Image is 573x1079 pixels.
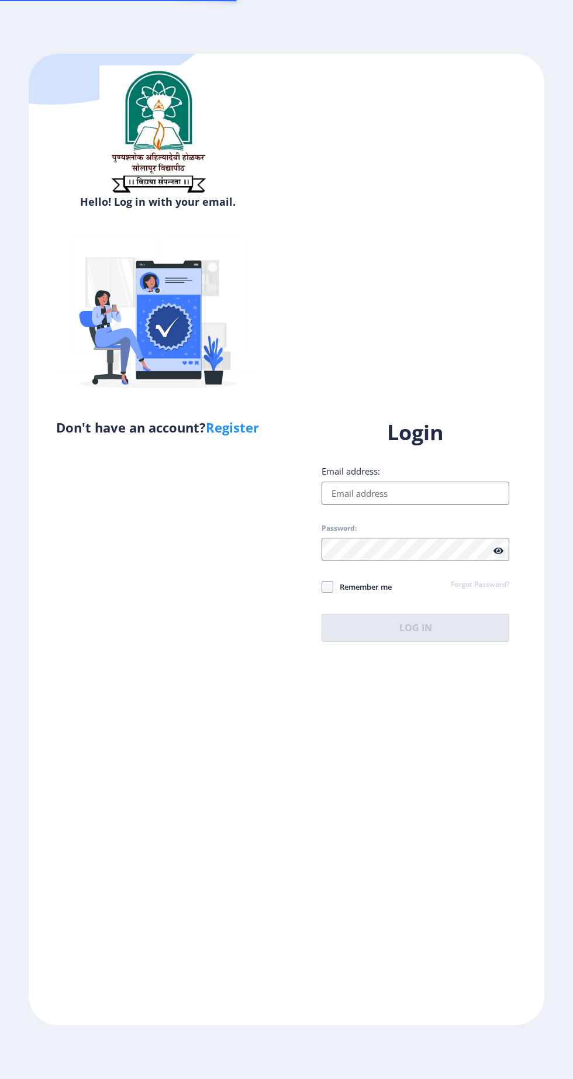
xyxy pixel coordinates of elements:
[333,580,392,594] span: Remember me
[37,195,278,209] h6: Hello! Log in with your email.
[322,465,380,477] label: Email address:
[322,419,509,447] h1: Login
[37,418,278,437] h5: Don't have an account?
[322,524,357,533] label: Password:
[322,482,509,505] input: Email address
[56,213,260,418] img: Verified-rafiki.svg
[322,614,509,642] button: Log In
[451,580,509,590] a: Forgot Password?
[206,419,259,436] a: Register
[99,65,216,198] img: sulogo.png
